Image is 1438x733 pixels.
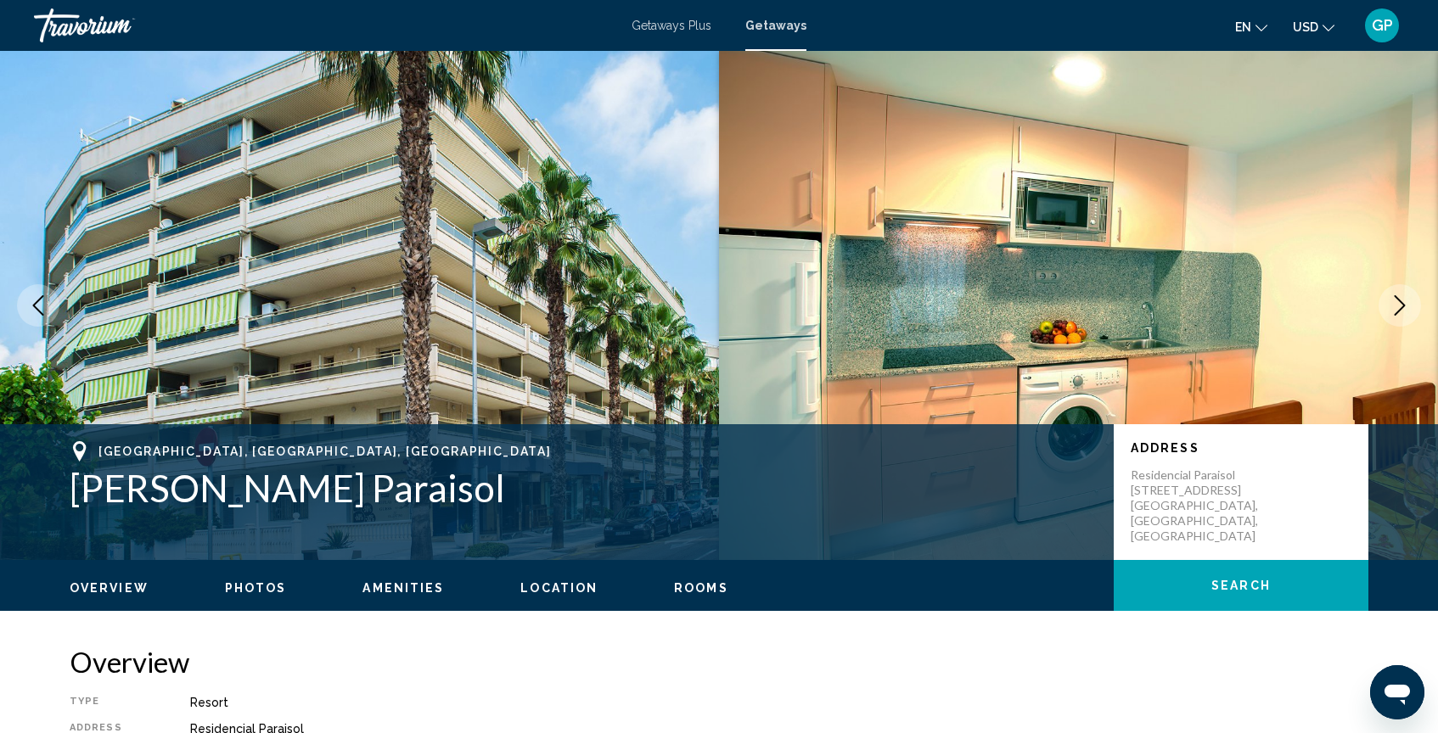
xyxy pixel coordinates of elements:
[1360,8,1404,43] button: User Menu
[632,19,711,32] a: Getaways Plus
[520,580,598,596] button: Location
[70,580,149,596] button: Overview
[1293,20,1318,34] span: USD
[1379,284,1421,327] button: Next image
[34,8,615,42] a: Travorium
[1235,20,1251,34] span: en
[17,284,59,327] button: Previous image
[1211,579,1271,593] span: Search
[1131,467,1267,544] p: Residencial Paraisol [STREET_ADDRESS] [GEOGRAPHIC_DATA], [GEOGRAPHIC_DATA], [GEOGRAPHIC_DATA]
[362,581,444,595] span: Amenities
[1131,441,1351,455] p: Address
[1372,17,1393,34] span: GP
[674,581,728,595] span: Rooms
[1293,14,1334,39] button: Change currency
[225,580,287,596] button: Photos
[70,645,1368,679] h2: Overview
[70,696,148,709] div: Type
[362,580,444,596] button: Amenities
[520,581,598,595] span: Location
[1370,665,1424,719] iframe: Button to launch messaging window
[745,19,806,32] a: Getaways
[70,581,149,595] span: Overview
[1114,560,1368,611] button: Search
[70,466,1097,510] h1: [PERSON_NAME] Paraisol
[1235,14,1267,39] button: Change language
[674,580,728,596] button: Rooms
[225,581,287,595] span: Photos
[190,696,1368,709] div: Resort
[98,445,551,458] span: [GEOGRAPHIC_DATA], [GEOGRAPHIC_DATA], [GEOGRAPHIC_DATA]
